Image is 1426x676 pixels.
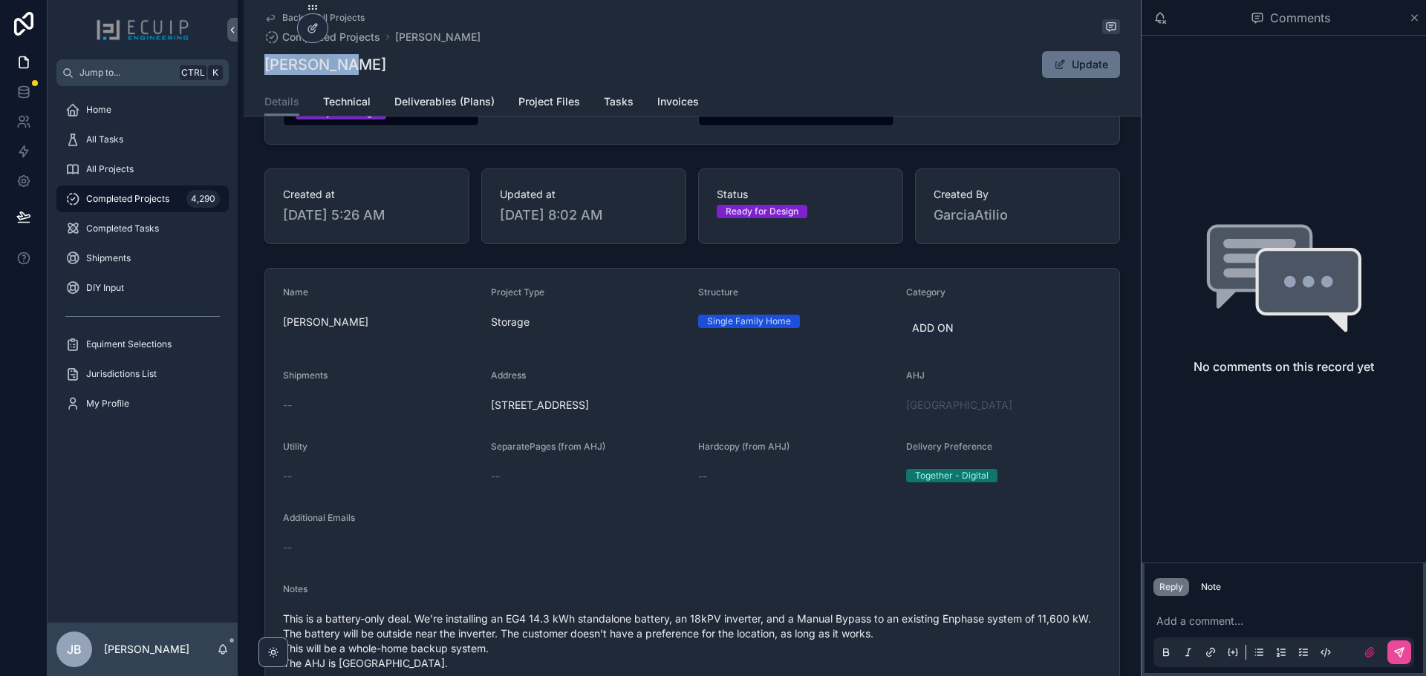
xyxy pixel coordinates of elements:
span: Details [264,94,299,109]
span: Invoices [657,94,699,109]
span: Storage [491,315,530,329]
span: Tasks [604,94,634,109]
span: -- [283,540,292,555]
span: Comments [1270,9,1330,27]
span: Structure [698,286,738,298]
span: [DATE] 8:02 AM [500,205,668,226]
span: ADD ON [912,321,954,335]
span: Equiment Selections [86,338,172,350]
a: Home [56,96,229,123]
span: Deliverables (Plans) [394,94,495,109]
a: Equiment Selections [56,331,229,358]
span: [STREET_ADDRESS] [491,398,894,413]
span: All Tasks [86,134,123,145]
span: Additional Emails [283,512,355,523]
a: Completed Tasks [56,215,229,242]
span: Project Files [518,94,580,109]
div: 4,290 [186,190,220,208]
span: -- [491,469,500,484]
a: Project Files [518,88,580,118]
span: Shipments [86,252,131,264]
span: Hardcopy (from AHJ) [698,441,789,452]
a: My Profile [56,390,229,417]
a: Jurisdictions List [56,361,229,387]
span: -- [698,469,707,484]
a: Tasks [604,88,634,118]
a: DIY Input [56,275,229,301]
button: Reply [1153,578,1189,596]
span: All Projects [86,163,134,175]
div: Note [1201,581,1221,593]
span: Completed Tasks [86,223,159,234]
h1: [PERSON_NAME] [264,54,386,75]
span: Project Type [491,286,544,298]
a: Shipments [56,245,229,272]
div: Ready for Design [726,205,798,218]
span: Technical [323,94,371,109]
span: Status [717,187,885,202]
span: -- [283,469,292,484]
button: Note [1195,578,1227,596]
div: Together - Digital [915,469,989,482]
span: Created By [934,187,1101,202]
p: [PERSON_NAME] [104,642,189,657]
span: Utility [283,441,307,452]
span: Ctrl [180,65,206,80]
span: Home [86,104,111,116]
span: Completed Projects [86,193,169,205]
a: Back to All Projects [264,12,365,24]
span: [PERSON_NAME] [283,315,479,329]
span: Address [491,370,526,381]
img: App logo [96,18,189,42]
span: Name [283,286,308,298]
span: Completed Projects [282,30,380,45]
a: [PERSON_NAME] [395,30,481,45]
span: Jump to... [79,67,174,79]
button: Jump to...CtrlK [56,59,229,86]
span: Shipments [283,370,328,381]
span: SeparatePages (from AHJ) [491,441,605,452]
span: JB [67,640,82,658]
div: scrollable content [48,86,238,436]
a: Completed Projects4,290 [56,186,229,212]
a: Completed Projects [264,30,380,45]
span: GarciaAtilio [934,205,1101,226]
div: Single Family Home [707,315,791,328]
span: Updated at [500,187,668,202]
span: My Profile [86,398,129,410]
span: Delivery Preference [906,441,992,452]
button: Update [1042,51,1120,78]
span: Jurisdictions List [86,368,157,380]
span: Created at [283,187,451,202]
span: K [209,67,221,79]
span: DIY Input [86,282,124,294]
a: Invoices [657,88,699,118]
a: All Tasks [56,126,229,153]
span: Notes [283,583,307,594]
a: All Projects [56,156,229,183]
span: Category [906,286,945,298]
a: Deliverables (Plans) [394,88,495,118]
span: -- [283,398,292,413]
a: [GEOGRAPHIC_DATA] [906,398,1012,413]
a: Technical [323,88,371,118]
h2: No comments on this record yet [1194,358,1374,375]
span: [DATE] 5:26 AM [283,205,451,226]
span: Back to All Projects [282,12,365,24]
span: AHJ [906,370,925,381]
a: Details [264,88,299,117]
